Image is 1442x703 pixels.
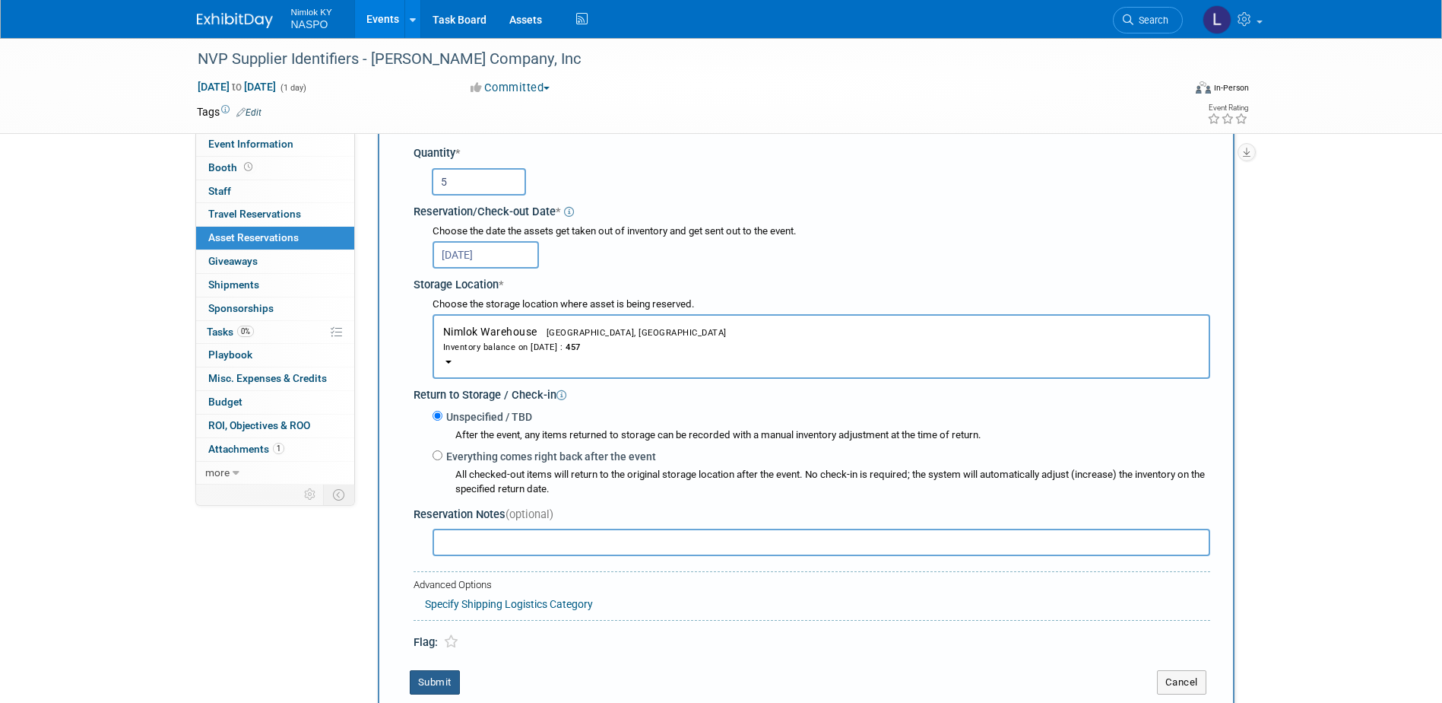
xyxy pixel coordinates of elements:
a: more [196,462,354,485]
span: (1 day) [279,83,306,93]
button: Cancel [1157,670,1206,695]
span: Flag: [414,635,438,649]
div: Advanced Options [414,578,1210,593]
div: NVP Supplier Identifiers - [PERSON_NAME] Company, Inc [192,46,1160,73]
span: Search [1133,14,1168,26]
a: Sponsorships [196,297,354,320]
div: Inventory balance on [DATE] : [443,339,1200,354]
td: Toggle Event Tabs [323,485,354,504]
a: Shipments [196,274,354,297]
div: Reservation Notes [414,507,1210,523]
img: Format-Inperson.png [1196,81,1211,94]
span: [DATE] [DATE] [197,80,277,94]
a: Event Information [196,133,354,156]
span: to [230,81,244,93]
div: After the event, any items returned to storage can be recorded with a manual inventory adjustment... [433,425,1210,443]
span: Playbook [208,348,252,361]
div: Return to Storage / Check-in [414,383,1210,403]
a: Asset Reservations [196,227,354,250]
span: Travel Reservations [208,208,301,220]
div: Choose the date the assets get taken out of inventory and get sent out to the event. [433,224,1210,239]
div: Event Rating [1207,104,1248,112]
span: Giveaways [208,255,258,267]
button: Nimlok Warehouse[GEOGRAPHIC_DATA], [GEOGRAPHIC_DATA]Inventory balance on [DATE] :457 [433,314,1210,379]
span: 0% [237,326,254,337]
span: 1 [273,443,284,454]
a: Travel Reservations [196,203,354,226]
span: [GEOGRAPHIC_DATA], [GEOGRAPHIC_DATA] [537,328,727,338]
a: Attachments1 [196,438,354,461]
div: Storage Location [414,272,1210,293]
a: Tasks0% [196,321,354,344]
span: 457 [563,342,581,352]
img: Lee Ann Pope [1203,5,1231,34]
a: Staff [196,180,354,203]
div: Reservation/Check-out Date [414,199,1210,220]
div: Event Format [1093,79,1250,102]
label: Everything comes right back after the event [442,449,656,464]
span: Nimlok Warehouse [443,326,1200,354]
a: Budget [196,391,354,414]
span: Event Information [208,138,293,150]
span: Tasks [207,326,254,338]
span: (optional) [505,507,553,521]
td: Personalize Event Tab Strip [297,485,324,504]
span: ROI, Objectives & ROO [208,419,310,431]
div: Quantity [414,145,1210,161]
a: Edit [236,107,261,118]
span: more [205,466,230,479]
span: NASPO [291,18,328,30]
div: In-Person [1213,82,1249,94]
label: Unspecified / TBD [442,409,532,425]
span: Nimlok KY [291,3,332,19]
a: Playbook [196,344,354,367]
img: ExhibitDay [197,13,273,28]
span: Attachments [208,443,284,455]
span: Budget [208,396,242,408]
span: Booth [208,161,255,173]
span: Misc. Expenses & Credits [208,372,327,384]
span: Staff [208,185,231,197]
input: Reservation Date [433,241,539,269]
td: Tags [197,104,261,119]
div: All checked-out items will return to the original storage location after the event. No check-in i... [455,468,1210,497]
button: Submit [410,670,460,695]
a: Specify Shipping Logistics Category [425,598,593,610]
span: Shipments [208,278,259,291]
div: Choose the storage location where asset is being reserved. [433,297,1210,312]
span: Asset Reservations [208,231,299,243]
a: Search [1113,7,1183,33]
button: Committed [465,80,556,96]
span: Sponsorships [208,302,274,314]
span: Booth not reserved yet [241,161,255,173]
a: Misc. Expenses & Credits [196,367,354,390]
a: Giveaways [196,250,354,273]
a: ROI, Objectives & ROO [196,415,354,437]
a: Booth [196,157,354,180]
